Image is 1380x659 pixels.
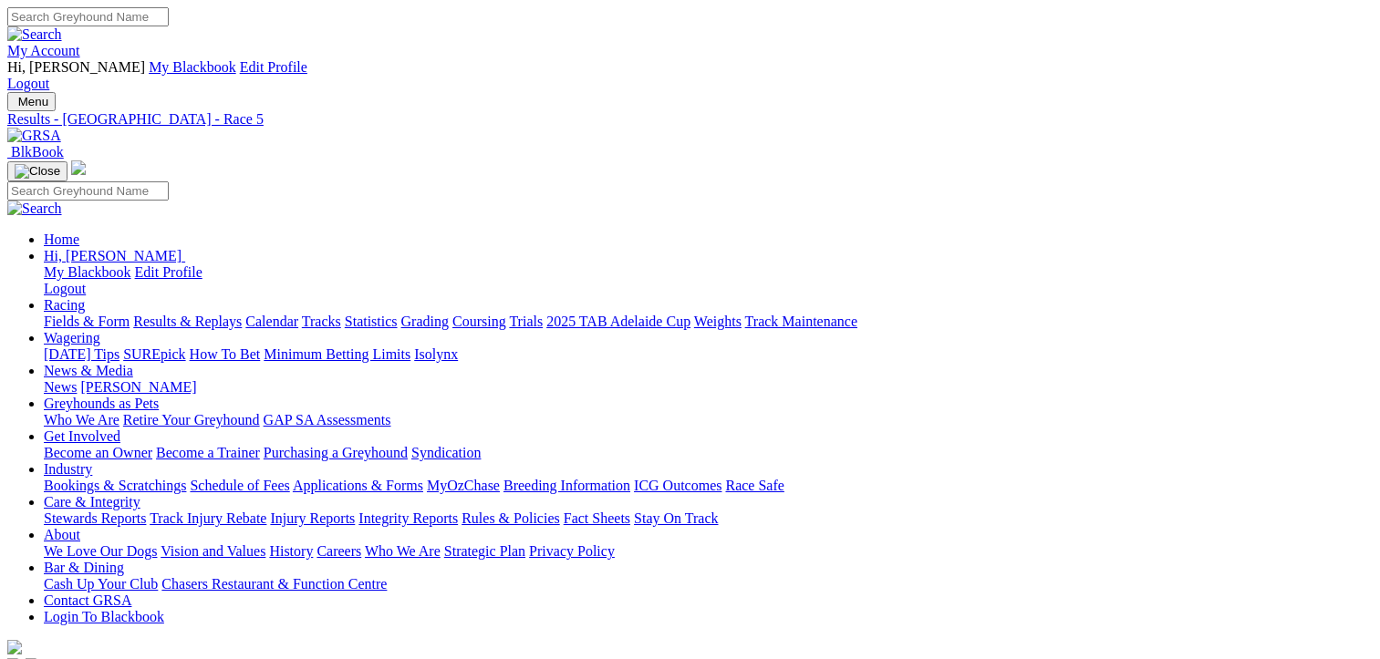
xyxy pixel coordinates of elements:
a: Isolynx [414,346,458,362]
a: SUREpick [123,346,185,362]
a: Statistics [345,314,398,329]
div: Bar & Dining [44,576,1373,592]
a: Rules & Policies [462,510,560,526]
a: Strategic Plan [444,543,525,559]
a: Calendar [245,314,298,329]
a: History [269,543,313,559]
a: Coursing [452,314,506,329]
img: Search [7,201,62,217]
input: Search [7,181,169,201]
a: Who We Are [44,412,119,427]
a: Become a Trainer [156,445,260,460]
a: Industry [44,461,92,477]
a: Breeding Information [503,478,630,493]
a: Edit Profile [135,264,202,280]
a: News [44,379,77,395]
a: Greyhounds as Pets [44,396,159,411]
a: Grading [401,314,449,329]
div: My Account [7,59,1373,92]
a: Integrity Reports [358,510,458,526]
a: Track Injury Rebate [150,510,266,526]
div: Hi, [PERSON_NAME] [44,264,1373,297]
a: GAP SA Assessments [264,412,391,427]
a: Minimum Betting Limits [264,346,410,362]
a: Logout [7,76,49,91]
a: Syndication [411,445,481,460]
a: Bookings & Scratchings [44,478,186,493]
a: Schedule of Fees [190,478,289,493]
a: Results - [GEOGRAPHIC_DATA] - Race 5 [7,111,1373,128]
a: ICG Outcomes [634,478,721,493]
a: Wagering [44,330,100,345]
span: Hi, [PERSON_NAME] [44,248,182,263]
a: Track Maintenance [745,314,857,329]
img: Search [7,26,62,43]
a: Race Safe [725,478,783,493]
a: Hi, [PERSON_NAME] [44,248,185,263]
img: Close [15,164,60,179]
a: My Account [7,43,80,58]
a: Results & Replays [133,314,242,329]
a: How To Bet [190,346,261,362]
a: Applications & Forms [293,478,423,493]
span: Menu [18,95,48,108]
span: BlkBook [11,144,64,160]
a: My Blackbook [44,264,131,280]
a: Injury Reports [270,510,355,526]
a: 2025 TAB Adelaide Cup [546,314,690,329]
img: logo-grsa-white.png [71,160,86,175]
a: BlkBook [7,144,64,160]
a: Retire Your Greyhound [123,412,260,427]
a: My Blackbook [149,59,236,75]
a: [PERSON_NAME] [80,379,196,395]
a: Chasers Restaurant & Function Centre [161,576,387,592]
div: Wagering [44,346,1373,363]
div: Greyhounds as Pets [44,412,1373,428]
button: Toggle navigation [7,92,56,111]
div: Get Involved [44,445,1373,461]
span: Hi, [PERSON_NAME] [7,59,145,75]
a: Careers [316,543,361,559]
a: Trials [509,314,543,329]
a: Tracks [302,314,341,329]
a: Login To Blackbook [44,609,164,624]
a: We Love Our Dogs [44,543,157,559]
img: logo-grsa-white.png [7,640,22,654]
a: Home [44,232,79,247]
a: Become an Owner [44,445,152,460]
a: Bar & Dining [44,560,124,575]
a: Purchasing a Greyhound [264,445,408,460]
a: Care & Integrity [44,494,140,510]
img: GRSA [7,128,61,144]
div: Industry [44,478,1373,494]
a: Racing [44,297,85,313]
a: Edit Profile [240,59,307,75]
a: Logout [44,281,86,296]
a: MyOzChase [427,478,500,493]
input: Search [7,7,169,26]
a: Stay On Track [634,510,718,526]
a: [DATE] Tips [44,346,119,362]
div: Care & Integrity [44,510,1373,527]
a: Weights [694,314,742,329]
a: News & Media [44,363,133,378]
a: Privacy Policy [529,543,615,559]
a: Fields & Form [44,314,130,329]
div: About [44,543,1373,560]
div: News & Media [44,379,1373,396]
a: About [44,527,80,542]
div: Racing [44,314,1373,330]
a: Who We Are [365,543,441,559]
a: Fact Sheets [564,510,630,526]
button: Toggle navigation [7,161,67,181]
a: Get Involved [44,428,120,444]
a: Stewards Reports [44,510,146,526]
a: Cash Up Your Club [44,576,158,592]
a: Vision and Values [161,543,265,559]
a: Contact GRSA [44,592,131,608]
